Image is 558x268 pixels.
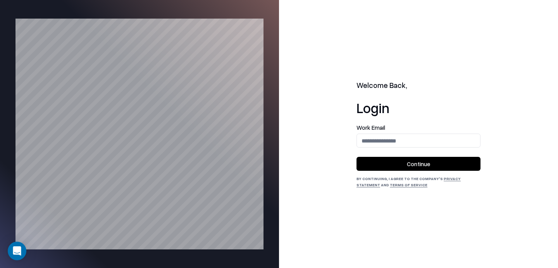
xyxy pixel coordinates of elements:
label: Work Email [356,125,480,131]
div: Open Intercom Messenger [8,242,26,260]
a: Terms of Service [390,182,427,187]
h2: Welcome Back, [356,80,480,91]
div: By continuing, I agree to the Company's and [356,175,480,188]
h1: Login [356,100,480,115]
button: Continue [356,157,480,171]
